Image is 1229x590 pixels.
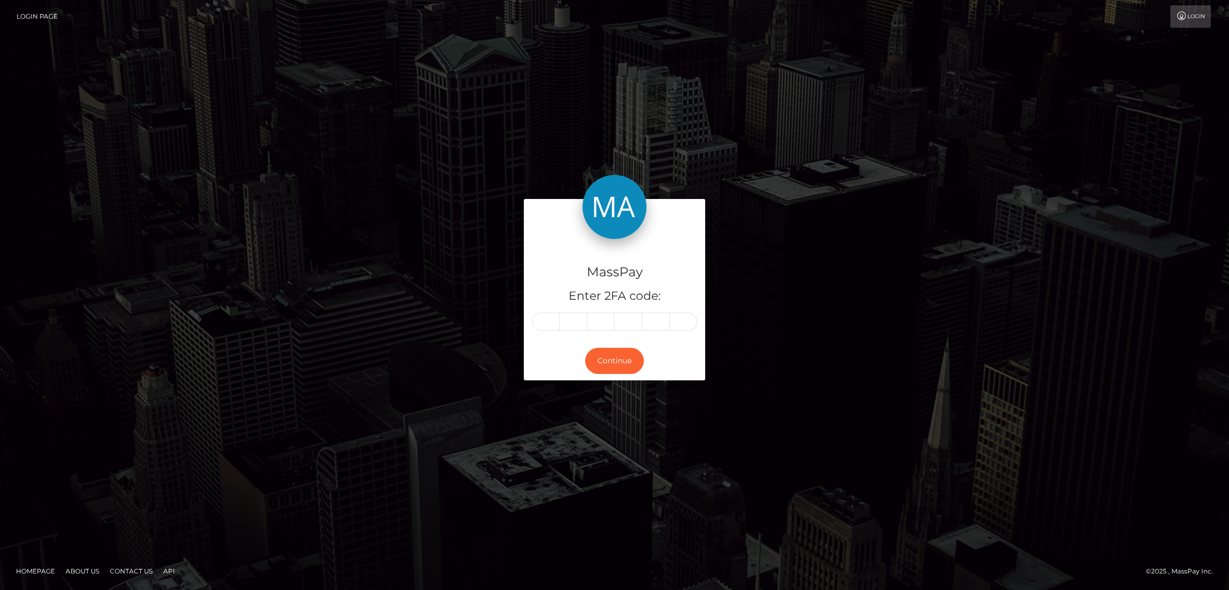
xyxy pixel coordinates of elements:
button: Continue [585,348,644,374]
h5: Enter 2FA code: [532,288,697,305]
a: Login [1170,5,1211,28]
a: Homepage [12,563,59,579]
h4: MassPay [532,263,697,282]
a: Login Page [17,5,58,28]
img: MassPay [582,175,647,239]
div: © 2025 , MassPay Inc. [1146,565,1221,577]
a: About Us [61,563,103,579]
a: API [159,563,179,579]
a: Contact Us [106,563,157,579]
